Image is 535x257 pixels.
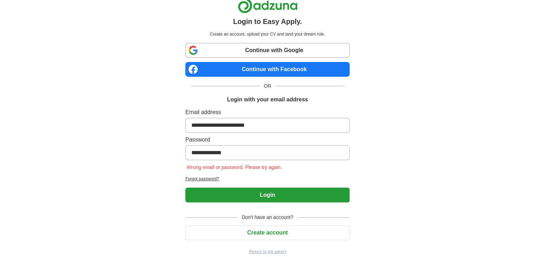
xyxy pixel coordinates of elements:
[185,108,350,117] label: Email address
[233,16,302,27] h1: Login to Easy Apply.
[227,95,308,104] h1: Login with your email address
[237,214,298,221] span: Don't have an account?
[185,188,350,202] button: Login
[185,62,350,77] a: Continue with Facebook
[185,176,350,182] a: Forgot password?
[187,31,348,37] p: Create an account, upload your CV and land your dream role.
[185,249,350,255] a: Return to job advert
[260,82,275,90] span: OR
[185,43,350,58] a: Continue with Google
[185,225,350,240] button: Create account
[185,136,350,144] label: Password
[185,164,284,170] span: Wrong email or password. Please try again.
[185,230,350,236] a: Create account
